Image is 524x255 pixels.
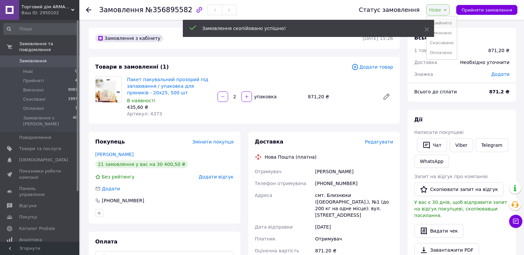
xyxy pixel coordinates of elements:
span: Аналітика [19,237,42,243]
li: Скасовано [426,38,457,48]
span: Панель управління [19,186,61,198]
span: Замовлення та повідомлення [19,41,79,53]
span: Покупці [19,214,37,220]
a: Viber [450,138,473,152]
span: Доставка [255,139,284,145]
span: 40 [73,115,77,127]
span: Адреса [255,193,272,198]
button: Прийняти замовлення [456,5,517,15]
div: 21 замовлення у вас на 30 400,50 ₴ [95,160,188,168]
span: Відгуки [19,203,36,209]
span: Замовлення [99,6,143,14]
div: Замовлення з кабінету [95,34,163,42]
span: Прийняти замовлення [462,8,512,13]
span: Товари в замовленні (1) [95,64,169,70]
span: Товари та послуги [19,146,61,152]
span: Оціночна вартість [255,248,299,253]
span: 1 товар [414,48,433,53]
span: Замовлення з [PERSON_NAME] [23,115,73,127]
button: Чат з покупцем [509,215,522,228]
span: У вас є 30 днів, щоб відправити запит на відгук покупцеві, скопіювавши посилання. [414,200,507,218]
span: Виконані [23,87,44,93]
div: 871,20 ₴ [488,47,509,54]
span: Дії [414,116,423,123]
span: 9083 [68,87,77,93]
span: Без рейтингу [102,174,135,179]
span: Прийняті [23,78,44,84]
span: 7 [75,106,77,112]
button: Скопіювати запит на відгук [414,182,504,196]
li: Прийнято [426,18,457,28]
span: Додати товар [351,63,393,71]
div: Повернутися назад [86,7,91,13]
span: 1997 [68,96,77,102]
span: В наявності [127,98,155,103]
span: Дата відправки [255,224,293,230]
span: [DEMOGRAPHIC_DATA] [19,157,68,163]
div: [PHONE_NUMBER] [314,177,394,189]
div: Нова Пошта (платна) [263,154,318,160]
span: Замовлення [19,58,47,64]
a: [PERSON_NAME] [95,152,134,157]
li: Виконано [426,28,457,38]
div: Замовлення скопійовано успішно! [202,25,408,32]
span: Додати [102,186,120,191]
span: Скасовані [23,96,46,102]
span: Додати відгук [199,174,233,179]
span: Всього до сплати [414,89,457,94]
span: Каталог ProSale [19,226,55,232]
span: Телефон отримувача [255,181,306,186]
span: Платник [255,236,276,241]
button: Видати чек [414,224,464,238]
div: [DATE] [314,221,394,233]
span: Повідомлення [19,135,51,141]
div: [PHONE_NUMBER] [101,197,145,204]
div: Необхідно уточнити [456,55,513,70]
div: смт. Близнюки ([GEOGRAPHIC_DATA].), №1 (до 200 кг на одне місце): вул. [STREET_ADDRESS] [314,189,394,221]
li: Оплачено [426,48,457,58]
span: Оплачені [23,106,44,112]
div: [PERSON_NAME] [314,166,394,177]
a: Редагувати [380,90,393,103]
span: Змінити покупця [192,139,234,144]
div: 435,60 ₴ [127,104,212,111]
span: Редагувати [365,139,393,144]
b: 871.2 ₴ [489,89,509,94]
span: Торговий дім ARMADA PACK [21,4,71,10]
span: Артикул: 4373 [127,111,162,116]
img: Пакет пакувальний прозорий під запаювання / упаковка для пряників - 20х25, 500 шт [96,77,121,102]
button: Чат [417,138,447,152]
span: Знижка [414,72,433,77]
span: Отримувач [255,169,282,174]
span: Доставка [414,60,437,65]
span: Нове [429,7,441,13]
div: Статус замовлення [359,7,420,13]
span: 4 [75,78,77,84]
span: Запит на відгук про компанію [414,174,488,179]
div: упаковка [253,93,277,100]
span: Нові [23,69,33,75]
span: Оплата [95,239,117,245]
span: Покупець [95,139,125,145]
div: 871,20 ₴ [305,92,377,101]
div: Ваш ID: 2950102 [21,10,79,16]
span: Показники роботи компанії [19,168,61,180]
span: Додати [491,72,509,77]
input: Пошук [3,23,78,35]
span: Написати покупцеві [414,130,464,135]
a: Telegram [476,138,508,152]
a: Пакет пакувальний прозорий під запаювання / упаковка для пряників - 20х25, 500 шт [127,77,208,95]
div: Отримувач [314,233,394,245]
span: 0 [75,69,77,75]
span: №356895582 [145,6,192,14]
a: WhatsApp [414,155,449,168]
